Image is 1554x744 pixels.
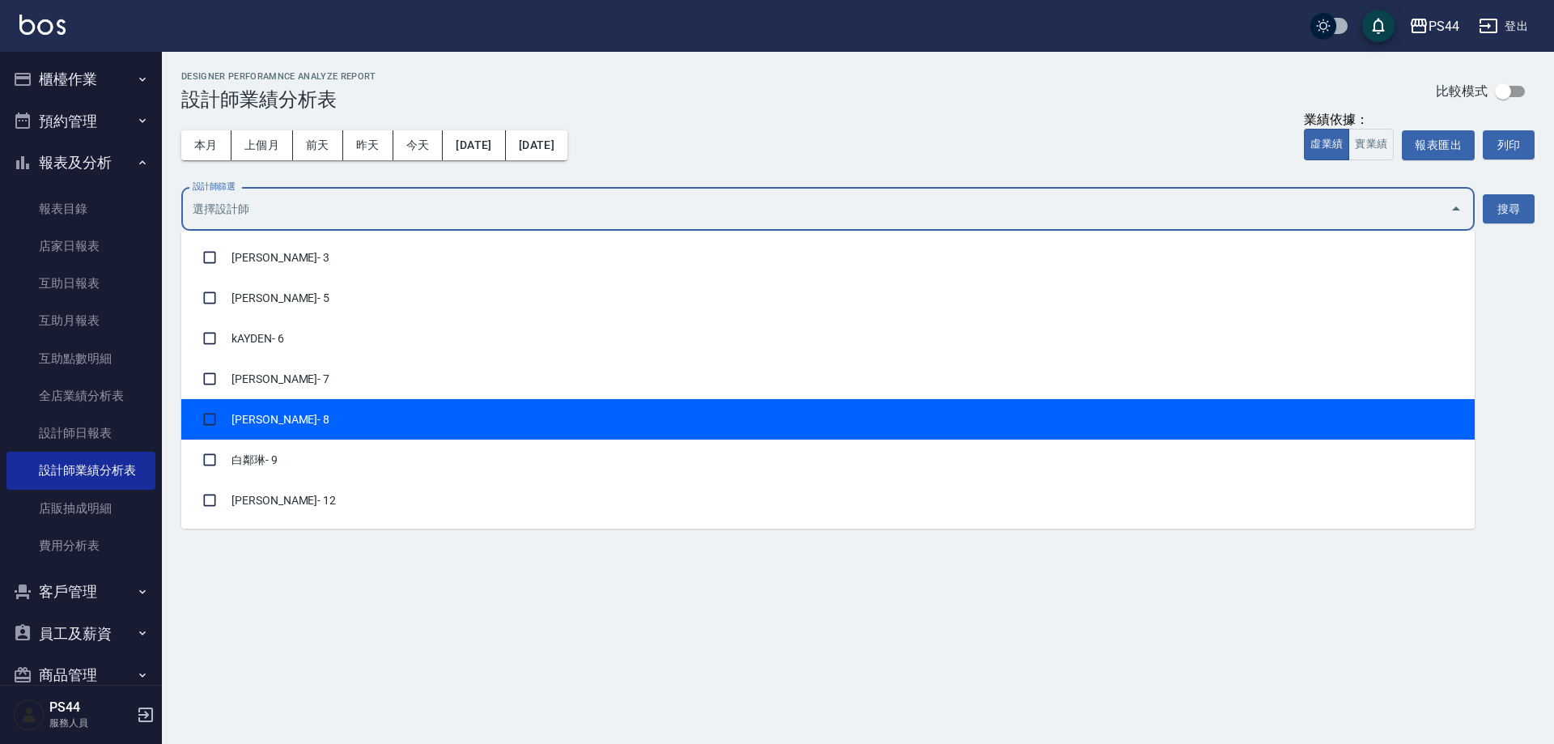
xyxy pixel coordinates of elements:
[6,571,155,613] button: 客戶管理
[1483,194,1535,224] button: 搜尋
[393,130,444,160] button: 今天
[6,613,155,655] button: 員工及薪資
[49,716,132,730] p: 服務人員
[1403,10,1466,43] button: PS44
[6,654,155,696] button: 商品管理
[343,130,393,160] button: 昨天
[6,190,155,227] a: 報表目錄
[6,100,155,142] button: 預約管理
[6,452,155,489] a: 設計師業績分析表
[181,88,376,111] h3: 設計師業績分析表
[6,340,155,377] a: 互助點數明細
[1429,16,1459,36] div: PS44
[6,490,155,527] a: 店販抽成明細
[231,130,293,160] button: 上個月
[181,130,231,160] button: 本月
[181,440,1475,480] li: 白鄰琳 - 9
[1402,130,1475,160] button: 報表匯出
[181,521,1475,561] li: [PERSON_NAME] - 18
[6,142,155,184] button: 報表及分析
[6,265,155,302] a: 互助日報表
[49,699,132,716] h5: PS44
[181,359,1475,399] li: [PERSON_NAME] - 7
[6,415,155,452] a: 設計師日報表
[506,130,567,160] button: [DATE]
[181,237,1475,278] li: [PERSON_NAME] - 3
[1443,196,1469,222] button: Close
[181,399,1475,440] li: [PERSON_NAME] - 8
[19,15,66,35] img: Logo
[1348,129,1394,160] button: 實業績
[6,227,155,265] a: 店家日報表
[13,699,45,731] img: Person
[1472,11,1535,41] button: 登出
[181,71,376,82] h2: Designer Perforamnce Analyze Report
[1362,10,1395,42] button: save
[189,195,1443,223] input: 選擇設計師
[443,130,505,160] button: [DATE]
[293,130,343,160] button: 前天
[1304,129,1349,160] button: 虛業績
[6,58,155,100] button: 櫃檯作業
[6,302,155,339] a: 互助月報表
[1483,130,1535,159] button: 列印
[6,527,155,564] a: 費用分析表
[6,377,155,415] a: 全店業績分析表
[181,480,1475,521] li: [PERSON_NAME] - 12
[181,318,1475,359] li: kAYDEN - 6
[193,181,235,193] label: 設計師篩選
[181,278,1475,318] li: [PERSON_NAME] - 5
[1304,112,1394,129] div: 業績依據：
[1436,83,1488,100] p: 比較模式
